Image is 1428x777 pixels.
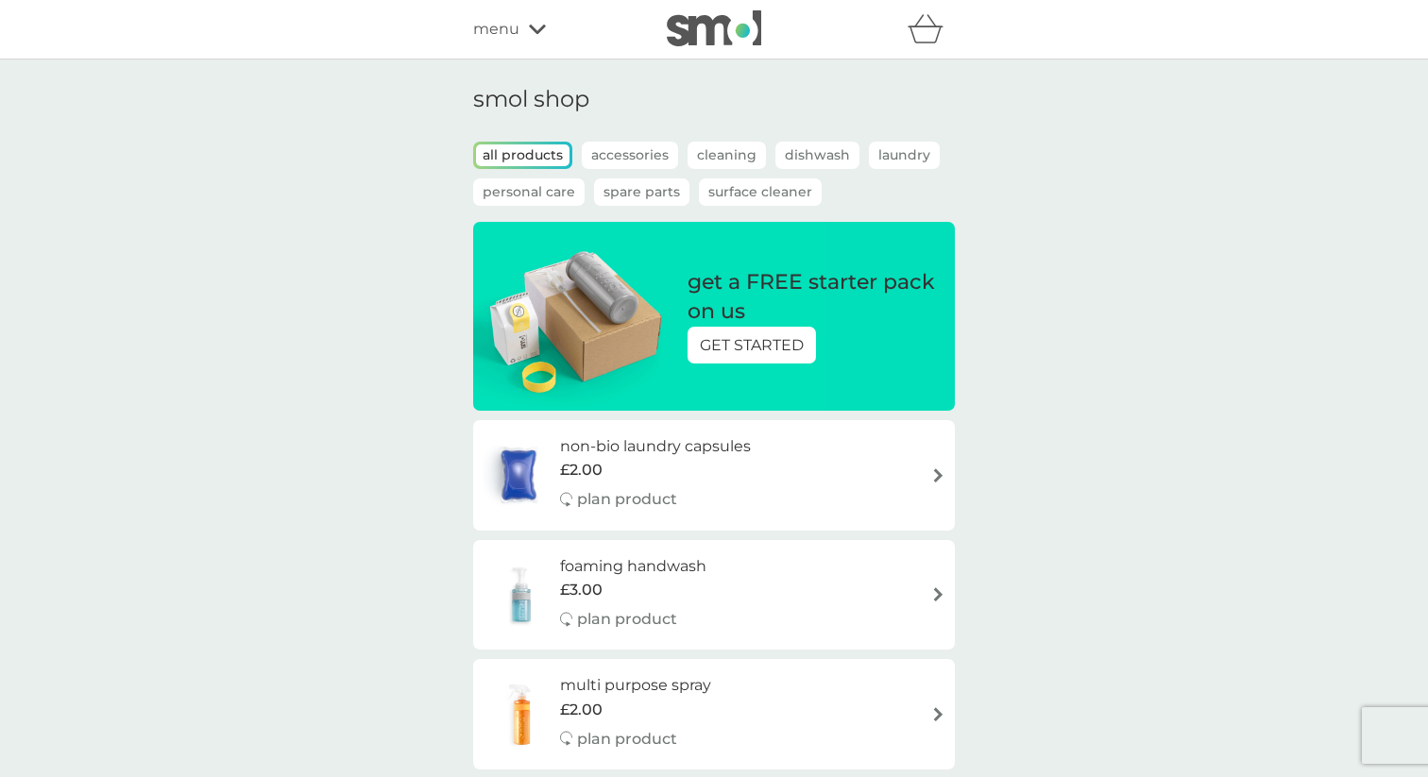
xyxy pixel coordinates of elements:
[931,587,945,601] img: arrow right
[483,682,560,748] img: multi purpose spray
[483,562,560,628] img: foaming handwash
[931,707,945,721] img: arrow right
[560,578,603,602] span: £3.00
[483,442,554,508] img: non-bio laundry capsules
[869,142,940,169] button: Laundry
[688,142,766,169] button: Cleaning
[931,468,945,482] img: arrow right
[688,268,936,327] p: get a FREE starter pack on us
[582,142,678,169] button: Accessories
[700,333,804,358] p: GET STARTED
[473,86,955,113] h1: smol shop
[699,178,822,206] button: Surface Cleaner
[577,607,677,632] p: plan product
[560,673,711,698] h6: multi purpose spray
[594,178,689,206] button: Spare Parts
[473,17,519,42] span: menu
[560,554,706,579] h6: foaming handwash
[560,698,603,722] span: £2.00
[577,727,677,752] p: plan product
[560,434,751,459] h6: non-bio laundry capsules
[908,10,955,48] div: basket
[577,487,677,512] p: plan product
[667,10,761,46] img: smol
[473,178,585,206] button: Personal Care
[775,142,859,169] button: Dishwash
[476,144,569,166] button: all products
[560,458,603,482] span: £2.00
